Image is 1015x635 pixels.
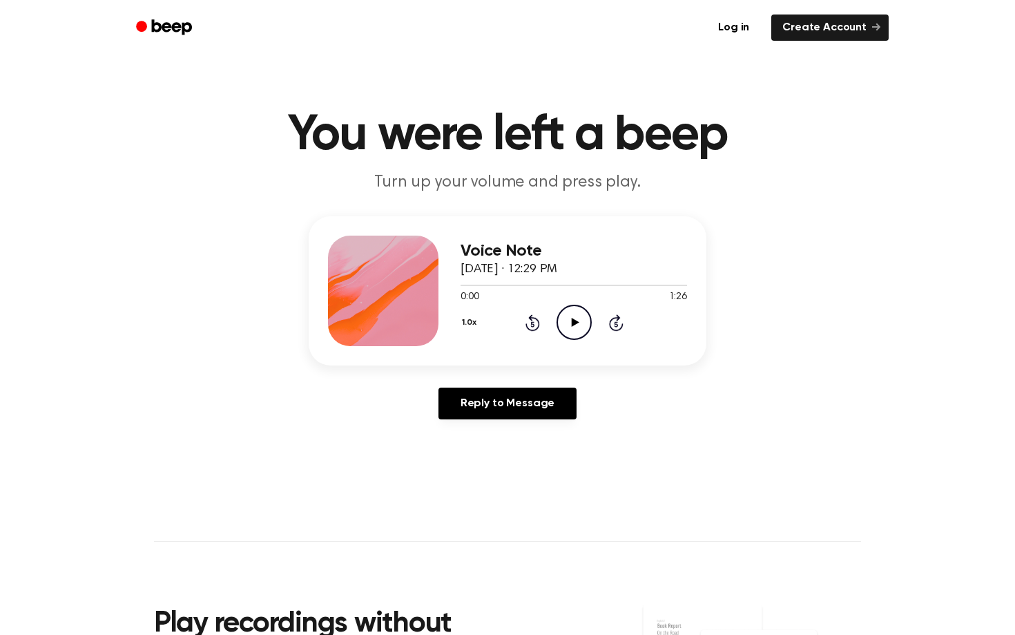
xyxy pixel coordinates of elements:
[461,242,687,260] h3: Voice Note
[126,15,204,41] a: Beep
[669,290,687,305] span: 1:26
[154,111,861,160] h1: You were left a beep
[771,15,889,41] a: Create Account
[461,290,478,305] span: 0:00
[242,171,773,194] p: Turn up your volume and press play.
[461,263,557,276] span: [DATE] · 12:29 PM
[438,388,577,419] a: Reply to Message
[704,12,763,44] a: Log in
[461,311,481,334] button: 1.0x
